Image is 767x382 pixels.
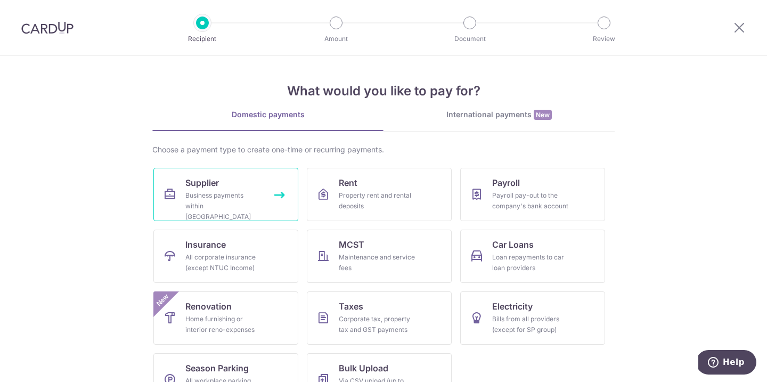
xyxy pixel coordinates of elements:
span: MCST [339,238,364,251]
span: Rent [339,176,357,189]
div: Property rent and rental deposits [339,190,415,212]
p: Amount [297,34,376,44]
span: Payroll [492,176,520,189]
p: Recipient [163,34,242,44]
a: TaxesCorporate tax, property tax and GST payments [307,291,452,345]
div: Home furnishing or interior reno-expenses [185,314,262,335]
a: InsuranceAll corporate insurance (except NTUC Income) [153,230,298,283]
iframe: Opens a widget where you can find more information [698,350,756,377]
div: Payroll pay-out to the company's bank account [492,190,569,212]
div: Business payments within [GEOGRAPHIC_DATA] [185,190,262,222]
a: RenovationHome furnishing or interior reno-expensesNew [153,291,298,345]
span: Renovation [185,300,232,313]
span: Season Parking [185,362,249,375]
span: Car Loans [492,238,534,251]
div: Choose a payment type to create one-time or recurring payments. [152,144,615,155]
span: New [154,291,172,309]
a: ElectricityBills from all providers (except for SP group) [460,291,605,345]
a: PayrollPayroll pay-out to the company's bank account [460,168,605,221]
div: Maintenance and service fees [339,252,415,273]
p: Document [430,34,509,44]
div: International payments [383,109,615,120]
p: Review [565,34,643,44]
div: Bills from all providers (except for SP group) [492,314,569,335]
span: Insurance [185,238,226,251]
span: New [534,110,552,120]
div: Corporate tax, property tax and GST payments [339,314,415,335]
div: All corporate insurance (except NTUC Income) [185,252,262,273]
a: MCSTMaintenance and service fees [307,230,452,283]
span: Supplier [185,176,219,189]
h4: What would you like to pay for? [152,82,615,101]
span: Taxes [339,300,363,313]
div: Domestic payments [152,109,383,120]
div: Loan repayments to car loan providers [492,252,569,273]
a: SupplierBusiness payments within [GEOGRAPHIC_DATA] [153,168,298,221]
a: Car LoansLoan repayments to car loan providers [460,230,605,283]
span: Electricity [492,300,533,313]
img: CardUp [21,21,74,34]
a: RentProperty rent and rental deposits [307,168,452,221]
span: Bulk Upload [339,362,388,375]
